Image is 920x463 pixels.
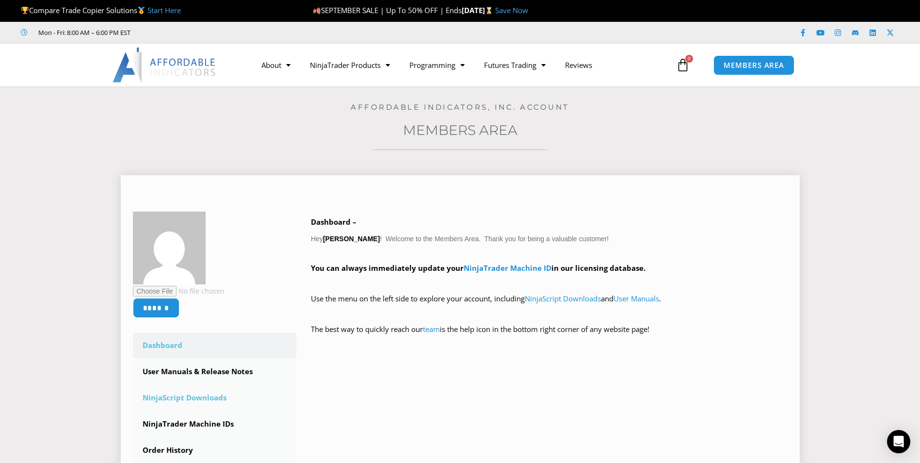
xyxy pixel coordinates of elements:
img: 🍂 [313,7,321,14]
span: Mon - Fri: 8:00 AM – 6:00 PM EST [36,27,130,38]
a: Order History [133,438,297,463]
img: f457f52096c48b750cd488baa7352d375f22b93cef6ed4d342a49a40bcf63c31 [133,212,206,284]
strong: [DATE] [462,5,495,15]
a: Futures Trading [474,54,555,76]
a: Programming [400,54,474,76]
a: NinjaTrader Products [300,54,400,76]
a: User Manuals & Release Notes [133,359,297,384]
a: About [252,54,300,76]
a: Dashboard [133,333,297,358]
div: Hey ! Welcome to the Members Area. Thank you for being a valuable customer! [311,215,788,350]
span: 0 [685,55,693,63]
a: NinjaScript Downloads [133,385,297,411]
img: 🥇 [138,7,145,14]
span: Compare Trade Copier Solutions [21,5,181,15]
a: team [423,324,440,334]
p: Use the menu on the left side to explore your account, including and . [311,292,788,319]
span: MEMBERS AREA [724,62,784,69]
a: Reviews [555,54,602,76]
strong: You can always immediately update your in our licensing database. [311,263,646,273]
img: ⌛ [485,7,493,14]
a: Members Area [403,122,517,138]
a: Affordable Indicators, Inc. Account [351,102,569,112]
strong: [PERSON_NAME] [323,235,380,243]
a: MEMBERS AREA [713,55,794,75]
a: Start Here [147,5,181,15]
img: LogoAI | Affordable Indicators – NinjaTrader [113,48,217,83]
iframe: Customer reviews powered by Trustpilot [144,28,290,37]
nav: Menu [252,54,674,76]
a: NinjaScript Downloads [525,294,601,303]
div: Open Intercom Messenger [887,430,910,453]
b: Dashboard – [311,217,356,227]
img: 🏆 [21,7,29,14]
p: The best way to quickly reach our is the help icon in the bottom right corner of any website page! [311,323,788,350]
a: NinjaTrader Machine ID [464,263,551,273]
span: SEPTEMBER SALE | Up To 50% OFF | Ends [313,5,462,15]
a: 0 [662,51,704,79]
a: NinjaTrader Machine IDs [133,412,297,437]
a: Save Now [495,5,528,15]
a: User Manuals [613,294,659,303]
